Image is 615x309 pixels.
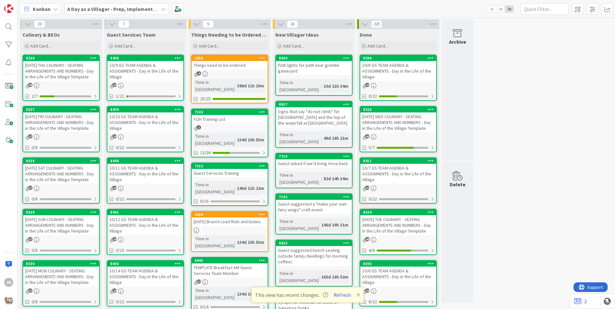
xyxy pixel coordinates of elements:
div: 8324 [360,209,436,215]
span: 8/22 [369,93,377,100]
span: : [234,82,235,89]
div: 10/11 GS TEAM AGENDA & ASSIGNMENTS - Day in the Life of the Village [107,164,183,184]
div: 2689 [192,212,268,217]
div: Time in [GEOGRAPHIC_DATA] [278,270,319,284]
div: 8396 [360,55,436,61]
span: : [321,135,322,142]
span: 24 [113,134,117,138]
div: 8440 [110,159,183,163]
span: 37 [28,237,32,241]
div: 7152 [195,164,268,168]
span: 1/22 [116,93,124,100]
div: 8017 [279,102,352,107]
div: 8326 [26,56,99,60]
div: [DATE] FRI CULINARY - SEATING ARRANGEMENTS AND NUMBERS - Day in the Life of the Village Template [23,112,99,132]
div: 10/8 GS TEAM AGENDA & ASSIGNMENTS - Day in the Life of the Village [360,61,436,81]
div: 49d 16h 21m [322,135,350,142]
span: 24 [113,186,117,190]
div: Time in [GEOGRAPHIC_DATA] [278,131,321,145]
div: Time in [GEOGRAPHIC_DATA] [194,287,234,301]
div: 8440 [107,158,183,164]
span: : [234,185,235,192]
div: 6945 [192,258,268,263]
div: 10/7 GS TEAM AGENDA & ASSIGNMENTS - Day in the Life of the Village [360,164,436,184]
span: 40 [365,237,370,241]
div: Time in [GEOGRAPHIC_DATA] [194,235,234,249]
div: Guest asked if we'd bring trivia back [276,159,352,168]
div: 8443 [110,261,183,266]
img: avatar [4,296,13,305]
span: 225 [371,20,382,28]
span: 0/22 [116,144,124,151]
span: 0/8 [32,196,38,202]
div: 8328 [26,159,99,163]
div: 8325 [363,107,436,112]
span: Add Card... [30,43,51,49]
span: Culinary & BEOs [23,31,60,38]
div: Guest Services Training [192,169,268,177]
div: 388d 11h 20m [235,82,266,89]
div: 7102Guest suggested a "make your own fairy wings" craft event [276,194,352,214]
div: 6945 [195,258,268,263]
div: 8017 [276,102,352,107]
div: [DATE] WED CULINARY - SEATING ARRANGEMENTS AND NUMBERS - Day in the Life of the Village Template [360,112,436,132]
div: Time in [GEOGRAPHIC_DATA] [278,218,319,232]
span: 23 [34,20,45,28]
div: 8325 [360,107,436,112]
div: JD [4,278,13,287]
div: 839610/8 GS TEAM AGENDA & ASSIGNMENTS - Day in the Life of the Village [360,55,436,81]
div: Time in [GEOGRAPHIC_DATA] [194,181,234,195]
div: Guest suggested bench seating outside family dwellings for morning coffee\ [276,246,352,266]
div: 8326 [23,55,99,61]
div: 841110/7 GS TEAM AGENDA & ASSIGNMENTS - Day in the Life of the Village [360,158,436,184]
div: 8327 [26,107,99,112]
div: Things need to be ordered [192,61,268,69]
span: Things Needing to be Ordered - PUT IN CARD, Don't make new card [191,31,268,38]
span: Add Card... [199,43,219,49]
div: 8328[DATE] SAT CULINARY - SEATING ARRANGEMENTS AND NUMBERS - Day in the Life of the Village Template [23,158,99,184]
div: 8327[DATE] FRI CULINARY - SEATING ARRANGEMENTS AND NUMBERS - Day in the Life of the Village Template [23,107,99,132]
span: 4/6 [369,247,375,254]
div: [DATE] SUN CULINARY - SEATING ARRANGEMENTS AND NUMBERS - Day in the Life of the Village Template [23,215,99,235]
span: 0/22 [369,196,377,202]
span: 24 [365,186,370,190]
span: 37 [28,134,32,138]
div: 8411 [360,158,436,164]
div: 10/12 GS TEAM AGENDA & ASSIGNMENTS - Day in the Life of the Village [107,215,183,235]
div: 8438 [110,56,183,60]
a: 2 [574,297,587,305]
div: 844110/12 GS TEAM AGENDA & ASSIGNMENTS - Day in the Life of the Village [107,209,183,235]
div: Delete [450,181,465,188]
div: 843910/10 GS TEAM AGENDA & ASSIGNMENTS - Day in the Life of the Village [107,107,183,132]
div: 8439 [107,107,183,112]
div: Time in [GEOGRAPHIC_DATA] [194,133,234,147]
div: 839310/6 GS TEAM AGENDA & ASSIGNMENTS - Day in the Life of the Village [360,261,436,287]
span: 8/22 [369,298,377,305]
div: 134d 15h 53m [235,136,266,143]
div: 2858Things need to be ordered [192,55,268,69]
span: 4 [197,71,201,75]
span: 3x [505,6,514,12]
div: 6833 [279,241,352,245]
span: : [321,175,322,182]
input: Quick Filter... [520,3,569,15]
div: Signs that say "do not climb" for [GEOGRAPHIC_DATA] and the top of the waterfall at [GEOGRAPHIC_D... [276,107,352,127]
div: 6833Guest suggested bench seating outside family dwellings for morning coffee\ [276,240,352,266]
div: 8443 [107,261,183,267]
span: 43 [28,83,32,87]
div: 7103 [195,110,268,114]
div: 8396 [363,56,436,60]
div: Time in [GEOGRAPHIC_DATA] [278,172,321,186]
div: 8330 [26,261,99,266]
div: Archive [449,38,466,46]
span: Done [360,31,372,38]
span: 0/22 [116,298,124,305]
div: 146d 19h 31m [320,221,350,228]
div: 8328 [23,158,99,164]
div: 134d 15h 53m [235,239,266,246]
div: 8360 [279,56,352,60]
div: 134d 15h 53m [235,290,266,297]
div: 844010/11 GS TEAM AGENDA & ASSIGNMENTS - Day in the Life of the Village [107,158,183,184]
span: 37 [28,288,32,293]
span: 25/25 [200,95,211,102]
